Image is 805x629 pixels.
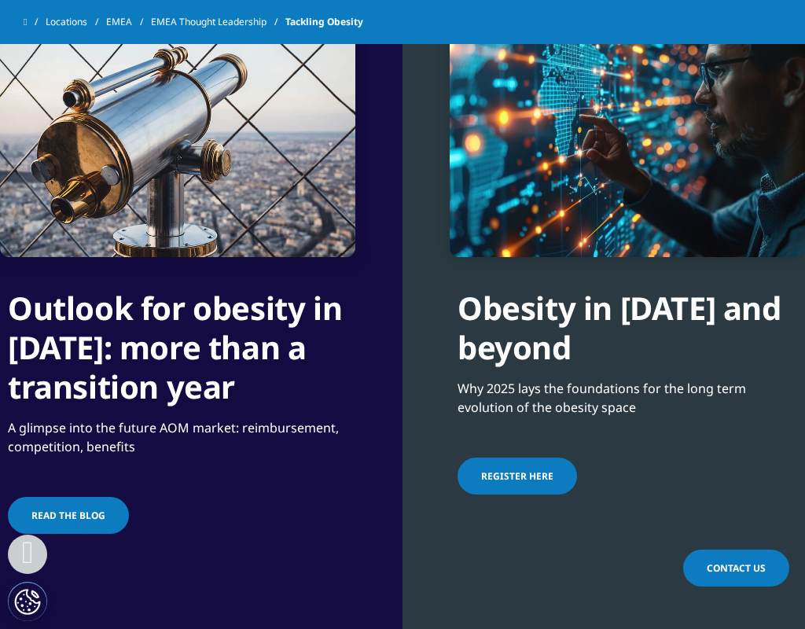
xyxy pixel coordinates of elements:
[106,8,151,36] a: EMEA
[450,257,805,367] div: Obesity in [DATE] and beyond
[683,550,789,587] a: Contact Us
[8,418,347,465] p: A glimpse into the future AOM market: reimbursement, competition, benefits
[707,561,766,575] span: Contact Us
[8,497,129,534] a: Read the blog
[481,469,553,483] span: Register here
[458,379,797,426] p: Why 2025 lays the foundations for the long term evolution of the obesity space
[151,8,285,36] a: EMEA Thought Leadership
[31,509,105,522] span: Read the blog
[8,582,47,621] button: Cookies Settings
[285,8,363,36] span: Tackling Obesity
[46,8,106,36] a: Locations
[458,458,577,495] a: Register here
